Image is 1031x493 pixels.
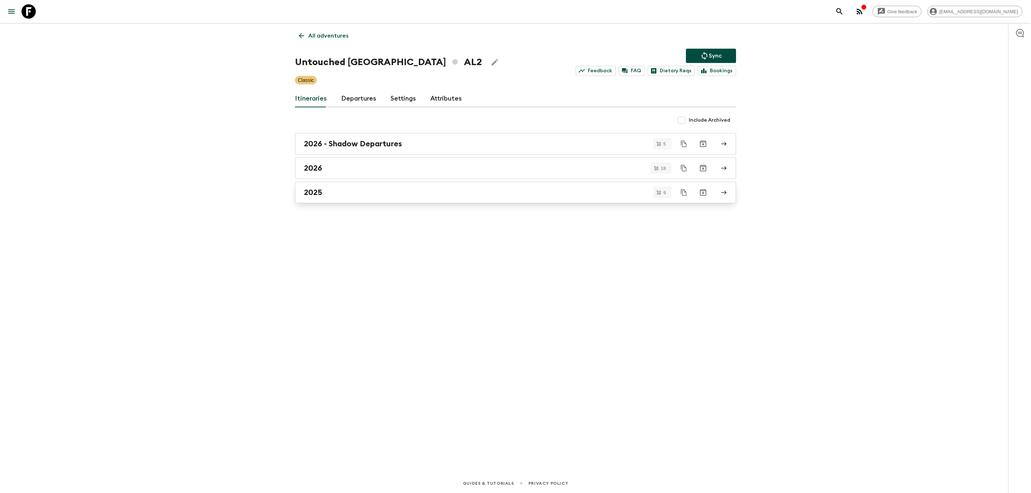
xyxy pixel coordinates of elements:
button: Sync adventure departures to the booking engine [686,49,736,63]
button: Archive [696,161,710,175]
button: Edit Adventure Title [488,55,502,69]
span: 9 [659,190,670,195]
button: Duplicate [677,137,690,150]
a: Itineraries [295,90,327,107]
p: All adventures [308,31,348,40]
span: Include Archived [689,117,730,124]
button: Duplicate [677,186,690,199]
p: Classic [298,77,314,84]
button: Archive [696,185,710,200]
a: Attributes [430,90,462,107]
a: Dietary Reqs [648,66,695,76]
p: Sync [709,52,722,60]
div: [EMAIL_ADDRESS][DOMAIN_NAME] [927,6,1022,17]
a: Feedback [576,66,616,76]
span: 18 [657,166,670,171]
h2: 2026 - Shadow Departures [304,139,402,148]
a: 2026 - Shadow Departures [295,133,736,155]
button: menu [4,4,19,19]
span: 5 [659,142,670,146]
a: Settings [391,90,416,107]
h2: 2026 [304,163,322,173]
h2: 2025 [304,188,322,197]
a: FAQ [619,66,645,76]
h1: Untouched [GEOGRAPHIC_DATA] AL2 [295,55,482,69]
span: [EMAIL_ADDRESS][DOMAIN_NAME] [935,9,1022,14]
button: search adventures [832,4,847,19]
button: Archive [696,137,710,151]
a: Give feedback [872,6,921,17]
a: 2026 [295,157,736,179]
a: Guides & Tutorials [463,479,514,487]
a: Departures [341,90,376,107]
a: Privacy Policy [528,479,568,487]
a: Bookings [698,66,736,76]
a: All adventures [295,29,352,43]
a: 2025 [295,182,736,203]
span: Give feedback [884,9,921,14]
button: Duplicate [677,162,690,175]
